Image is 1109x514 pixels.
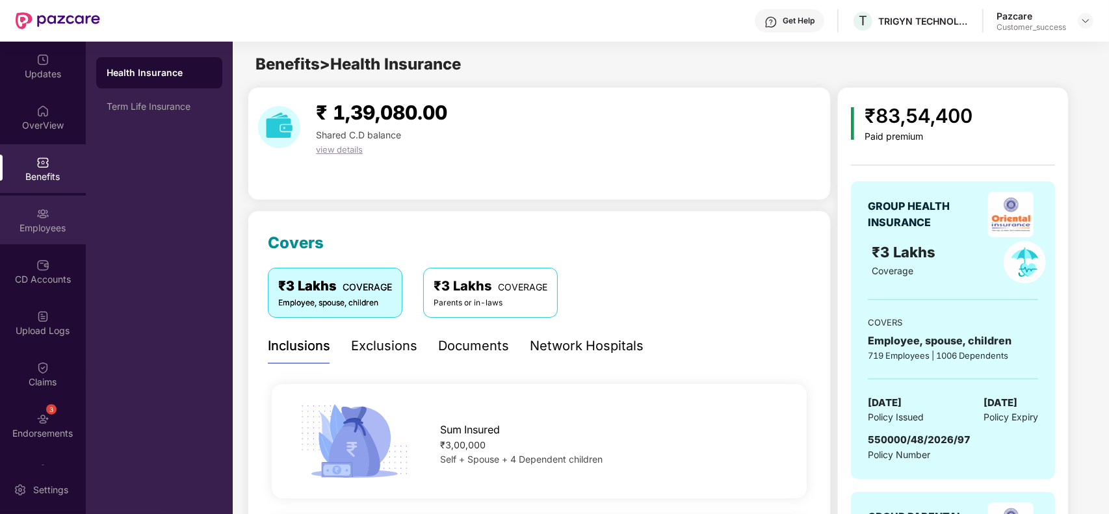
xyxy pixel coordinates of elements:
div: Customer_success [997,22,1066,32]
img: New Pazcare Logo [16,12,100,29]
div: TRIGYN TECHNOLOGIES LIMITED [878,15,969,27]
div: Pazcare [997,10,1066,22]
img: svg+xml;base64,PHN2ZyBpZD0iRHJvcGRvd24tMzJ4MzIiIHhtbG5zPSJodHRwOi8vd3d3LnczLm9yZy8yMDAwL3N2ZyIgd2... [1080,16,1091,26]
img: svg+xml;base64,PHN2ZyBpZD0iSGVscC0zMngzMiIgeG1sbnM9Imh0dHA6Ly93d3cudzMub3JnLzIwMDAvc3ZnIiB3aWR0aD... [764,16,777,29]
span: T [859,13,867,29]
div: Get Help [783,16,815,26]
